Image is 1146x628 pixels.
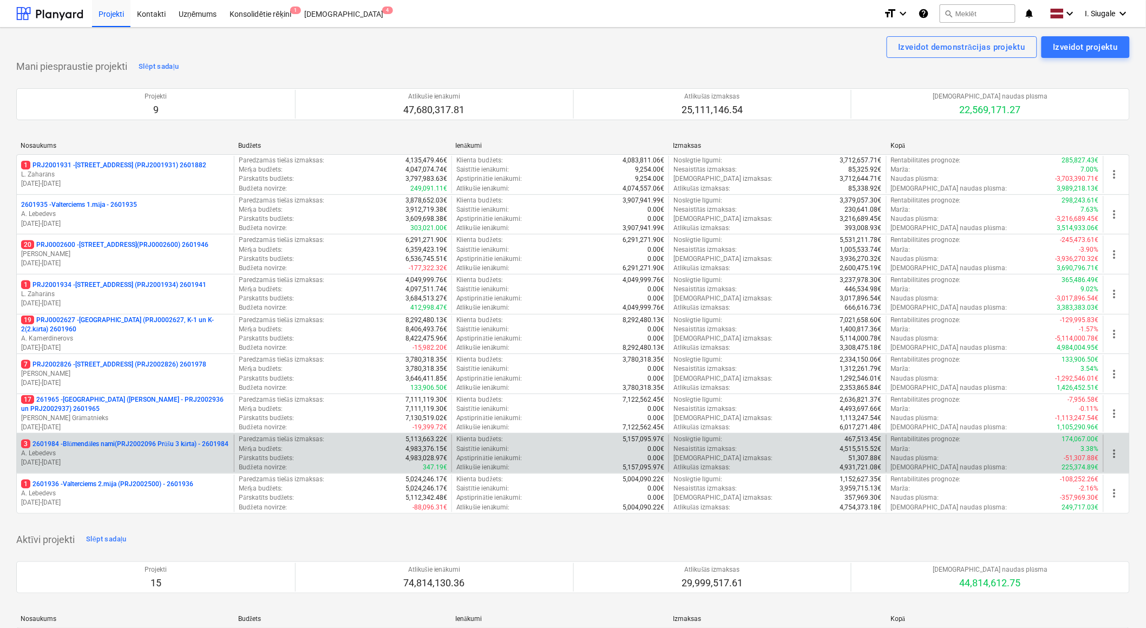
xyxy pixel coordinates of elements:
[673,364,737,374] p: Nesaistītās izmaksas :
[1056,374,1099,383] p: -1,292,546.01€
[239,404,283,414] p: Mērķa budžets :
[891,224,1007,233] p: [DEMOGRAPHIC_DATA] naudas plūsma :
[456,285,509,294] p: Saistītie ienākumi :
[21,480,230,507] div: 12601936 -Valterciems 2.māja (PRJ2002500) - 2601936A. Lebedevs[DATE]-[DATE]
[145,92,167,101] p: Projekti
[456,404,509,414] p: Saistītie ienākumi :
[682,92,743,101] p: Atlikušās izmaksas
[21,395,230,414] p: 261965 - [GEOGRAPHIC_DATA] ([PERSON_NAME] - PRJ2002936 un PRJ2002937) 2601965
[845,224,882,233] p: 393,008.93€
[647,325,664,334] p: 0.00€
[1079,245,1099,254] p: -3.90%
[883,7,896,20] i: format_size
[239,276,324,285] p: Paredzamās tiešās izmaksas :
[21,440,228,449] p: 2601984 - Blūmendāles nami(PRJ2002096 Prūšu 3 kārta) - 2601984
[840,316,882,325] p: 7,021,658.60€
[891,214,939,224] p: Naudas plūsma :
[1062,156,1099,165] p: 285,827.43€
[16,60,127,73] p: Mani piespraustie projekti
[21,360,230,388] div: 7PRJ2002826 -[STREET_ADDRESS] (PRJ2002826) 2601978[PERSON_NAME][DATE]-[DATE]
[840,374,882,383] p: 1,292,546.01€
[21,316,230,353] div: 19PRJ0002627 -[GEOGRAPHIC_DATA] (PRJ0002627, K-1 un K-2(2.kārta) 2601960A. Kamerdinerovs[DATE]-[D...
[21,259,230,268] p: [DATE] - [DATE]
[410,224,447,233] p: 303,021.00€
[136,58,182,75] button: Slēpt sadaļu
[891,235,961,245] p: Rentabilitātes prognoze :
[21,414,230,423] p: [PERSON_NAME] Grāmatnieks
[410,184,447,193] p: 249,091.11€
[647,334,664,343] p: 0.00€
[891,364,911,374] p: Marža :
[239,205,283,214] p: Mērķa budžets :
[456,343,510,352] p: Atlikušie ienākumi :
[405,235,447,245] p: 6,291,271.90€
[456,165,509,174] p: Saistītie ienākumi :
[456,224,510,233] p: Atlikušie ienākumi :
[849,165,882,174] p: 85,325.92€
[1057,184,1099,193] p: 3,989,218.13€
[456,395,503,404] p: Klienta budžets :
[21,449,230,458] p: A. Lebedevs
[1053,40,1118,54] div: Izveidot projektu
[623,316,664,325] p: 8,292,480.13€
[891,404,911,414] p: Marža :
[21,200,137,210] p: 2601935 - Valterciems 1.māja - 2601935
[405,285,447,294] p: 4,097,511.74€
[1092,576,1146,628] iframe: Chat Widget
[238,142,447,150] div: Budžets
[21,250,230,259] p: [PERSON_NAME]
[1079,325,1099,334] p: -1.57%
[1062,355,1099,364] p: 133,906.50€
[21,200,230,228] div: 2601935 -Valterciems 1.māja - 2601935A. Lebedevs[DATE]-[DATE]
[673,214,772,224] p: [DEMOGRAPHIC_DATA] izmaksas :
[673,334,772,343] p: [DEMOGRAPHIC_DATA] izmaksas :
[673,294,772,303] p: [DEMOGRAPHIC_DATA] izmaksas :
[405,276,447,285] p: 4,049,999.76€
[840,343,882,352] p: 3,308,475.18€
[21,480,30,488] span: 1
[239,383,286,392] p: Budžeta novirze :
[673,325,737,334] p: Nesaistītās izmaksas :
[647,214,664,224] p: 0.00€
[456,156,503,165] p: Klienta budžets :
[623,264,664,273] p: 6,291,271.90€
[623,395,664,404] p: 7,122,562.45€
[891,316,961,325] p: Rentabilitātes prognoze :
[1056,334,1099,343] p: -5,114,000.78€
[145,103,167,116] p: 9
[456,383,510,392] p: Atlikušie ienākumi :
[1108,287,1121,300] span: more_vert
[891,325,911,334] p: Marža :
[404,103,465,116] p: 47,680,317.81
[405,364,447,374] p: 3,780,318.35€
[21,240,34,249] span: 20
[405,165,447,174] p: 4,047,074.74€
[1057,383,1099,392] p: 1,426,452.51€
[623,196,664,205] p: 3,907,941.99€
[21,161,206,170] p: PRJ2001931 - [STREET_ADDRESS] (PRJ2001931) 2601882
[623,383,664,392] p: 3,780,318.35€
[673,355,723,364] p: Noslēgtie līgumi :
[840,404,882,414] p: 4,493,697.66€
[21,280,230,308] div: 1PRJ2001934 -[STREET_ADDRESS] (PRJ2001934) 2601941L. Zaharāns[DATE]-[DATE]
[456,276,503,285] p: Klienta budžets :
[456,214,522,224] p: Apstiprinātie ienākumi :
[673,254,772,264] p: [DEMOGRAPHIC_DATA] izmaksas :
[1081,285,1099,294] p: 9.02%
[891,355,961,364] p: Rentabilitātes prognoze :
[456,264,510,273] p: Atlikušie ienākumi :
[673,276,723,285] p: Noslēgtie līgumi :
[891,334,939,343] p: Naudas plūsma :
[890,142,1099,150] div: Kopā
[21,161,30,169] span: 1
[845,303,882,312] p: 666,616.73€
[840,245,882,254] p: 1,005,533.74€
[239,264,286,273] p: Budžeta novirze :
[21,316,230,334] p: PRJ0002627 - [GEOGRAPHIC_DATA] (PRJ0002627, K-1 un K-2(2.kārta) 2601960
[940,4,1016,23] button: Meklēt
[635,165,664,174] p: 9,254.00€
[1108,487,1121,500] span: more_vert
[21,316,34,324] span: 19
[21,480,193,489] p: 2601936 - Valterciems 2.māja (PRJ2002500) - 2601936
[891,205,911,214] p: Marža :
